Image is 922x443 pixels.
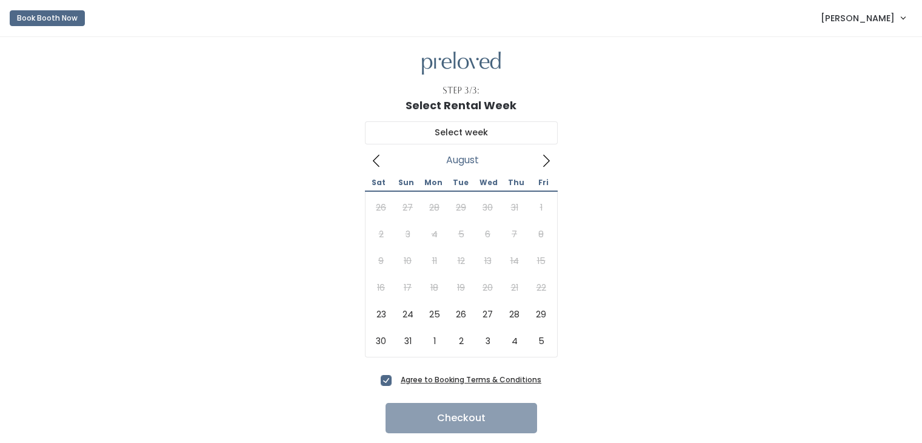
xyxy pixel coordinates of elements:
div: Step 3/3: [443,84,479,97]
span: August 25, 2025 [421,301,448,328]
span: Mon [419,179,447,186]
input: Select week [365,121,558,144]
span: August 28, 2025 [501,301,528,328]
a: [PERSON_NAME] [809,5,917,31]
a: Book Booth Now [10,5,85,32]
span: Tue [447,179,475,186]
img: preloved logo [422,52,501,75]
span: Sat [365,179,392,186]
span: August 27, 2025 [475,301,501,328]
span: August 26, 2025 [448,301,475,328]
span: August 30, 2025 [368,328,395,354]
span: August 24, 2025 [395,301,421,328]
span: September 2, 2025 [448,328,475,354]
span: Fri [530,179,557,186]
button: Book Booth Now [10,10,85,26]
span: [PERSON_NAME] [821,12,895,25]
span: September 4, 2025 [501,328,528,354]
span: August [446,158,479,163]
button: Checkout [386,403,537,433]
h1: Select Rental Week [406,100,516,112]
span: August 29, 2025 [528,301,555,328]
span: September 3, 2025 [475,328,501,354]
span: Wed [475,179,502,186]
span: September 5, 2025 [528,328,555,354]
span: September 1, 2025 [421,328,448,354]
span: Thu [503,179,530,186]
span: Sun [392,179,419,186]
a: Agree to Booking Terms & Conditions [401,374,541,385]
span: August 23, 2025 [368,301,395,328]
span: August 31, 2025 [395,328,421,354]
